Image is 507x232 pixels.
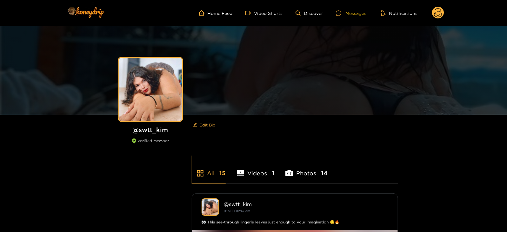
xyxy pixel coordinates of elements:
[285,155,327,184] li: Photos
[199,10,233,16] a: Home Feed
[237,155,275,184] li: Videos
[220,169,226,177] span: 15
[193,123,197,127] span: edit
[202,219,388,225] div: 👀 This see-through lingerie leaves just enough to your imagination 😏🔥
[245,10,254,16] span: video-camera
[272,169,274,177] span: 1
[379,10,419,16] button: Notifications
[199,10,208,16] span: home
[224,201,388,207] div: @ swtt_kim
[116,126,185,134] h1: @ swtt_kim
[336,10,366,17] div: Messages
[197,170,204,177] span: appstore
[192,155,226,184] li: All
[192,120,217,130] button: editEdit Bio
[321,169,327,177] span: 14
[296,10,323,16] a: Discover
[245,10,283,16] a: Video Shorts
[116,139,185,150] div: verified member
[202,198,219,216] img: swtt_kim
[224,209,250,213] small: [DATE] 02:47 am
[200,122,216,128] span: Edit Bio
